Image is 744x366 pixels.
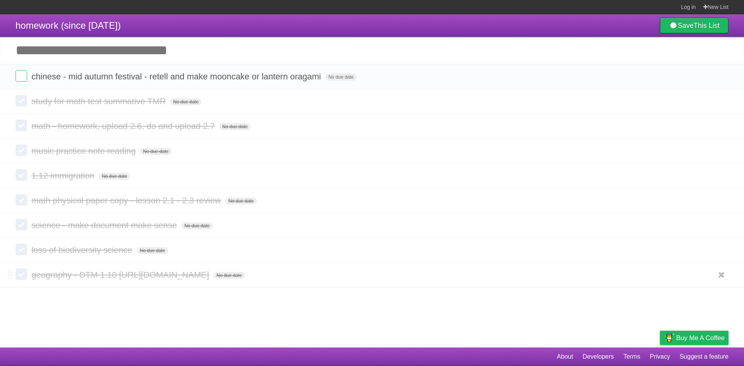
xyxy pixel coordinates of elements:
[31,270,211,280] span: geography - DTM 1.10 [URL][DOMAIN_NAME]
[225,198,257,204] span: No due date
[15,219,27,230] label: Done
[219,123,251,130] span: No due date
[664,331,674,344] img: Buy me a coffee
[680,349,728,364] a: Suggest a feature
[676,331,725,345] span: Buy me a coffee
[623,349,641,364] a: Terms
[15,144,27,156] label: Done
[660,18,728,33] a: SaveThis List
[140,148,171,155] span: No due date
[15,194,27,206] label: Done
[31,220,179,230] span: science - make document make sense
[325,74,356,81] span: No due date
[31,245,134,255] span: loss of biodiversity science
[31,96,168,106] span: study for math test summative TMR
[557,349,573,364] a: About
[214,272,245,279] span: No due date
[181,222,213,229] span: No due date
[15,169,27,181] label: Done
[15,120,27,131] label: Done
[694,22,720,29] b: This List
[99,173,130,180] span: No due date
[170,98,201,105] span: No due date
[650,349,670,364] a: Privacy
[660,331,728,345] a: Buy me a coffee
[15,268,27,280] label: Done
[31,72,323,81] span: chinese - mid autumn festival - retell and make mooncake or lantern oragami
[137,247,168,254] span: No due date
[31,171,96,180] span: 1.12 immigration
[15,20,121,31] span: homework (since [DATE])
[15,70,27,82] label: Done
[15,95,27,107] label: Done
[15,244,27,255] label: Done
[31,196,223,205] span: math physical paper copy - lesson 2.1 - 2.3 review
[582,349,614,364] a: Developers
[31,146,138,156] span: music practice note reading
[31,121,217,131] span: math - homework, upload 2.6, do and upload 2.7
